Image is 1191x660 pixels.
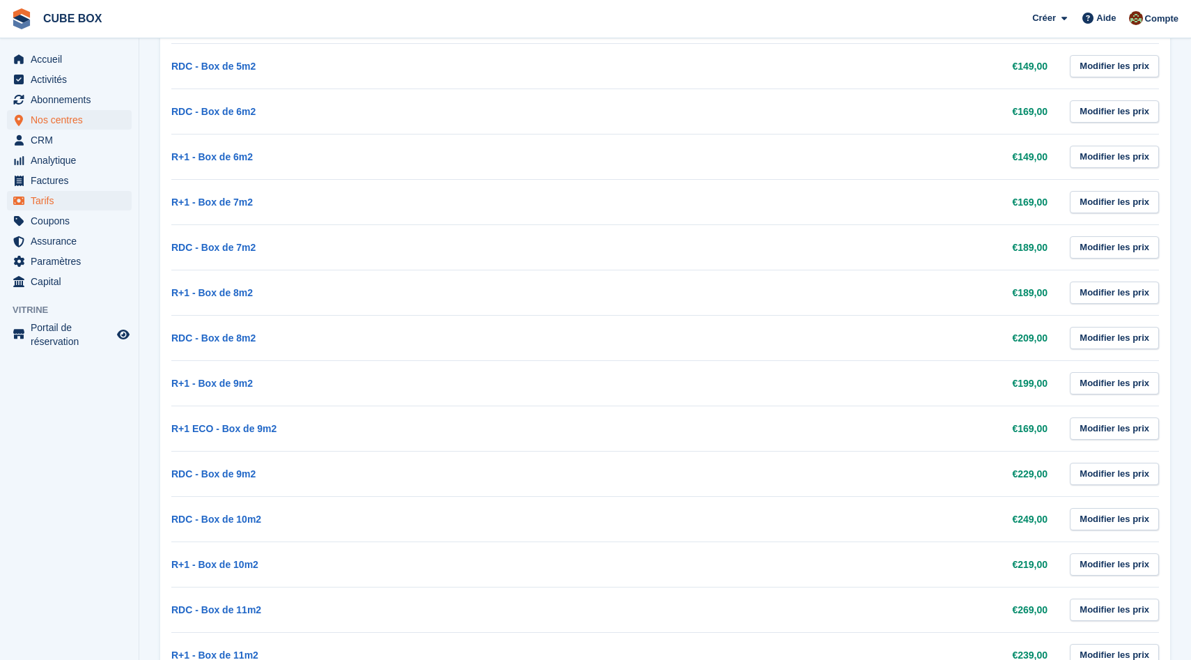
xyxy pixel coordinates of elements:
[171,378,253,389] a: R+1 - Box de 9m2
[31,151,114,170] span: Analytique
[171,242,256,253] a: RDC - Box de 7m2
[31,321,114,348] span: Portail de réservation
[1032,11,1056,25] span: Créer
[171,106,256,117] a: RDC - Box de 6m2
[1070,553,1159,576] a: Modifier les prix
[171,61,256,72] a: RDC - Box de 5m2
[31,110,114,130] span: Nos centres
[31,49,114,69] span: Accueil
[1070,372,1159,395] a: Modifier les prix
[1070,236,1159,259] a: Modifier les prix
[7,272,132,291] a: menu
[7,110,132,130] a: menu
[171,468,256,479] a: RDC - Box de 9m2
[11,8,32,29] img: stora-icon-8386f47178a22dfd0bd8f6a31ec36ba5ce8667c1dd55bd0f319d3a0aa187defe.svg
[623,270,1075,315] td: €189,00
[7,252,132,271] a: menu
[623,134,1075,179] td: €149,00
[13,303,139,317] span: Vitrine
[7,171,132,190] a: menu
[1070,599,1159,622] a: Modifier les prix
[1070,417,1159,440] a: Modifier les prix
[7,211,132,231] a: menu
[623,496,1075,542] td: €249,00
[31,130,114,150] span: CRM
[7,130,132,150] a: menu
[31,272,114,291] span: Capital
[7,321,132,348] a: menu
[1070,463,1159,486] a: Modifier les prix
[623,179,1075,224] td: €169,00
[1070,327,1159,350] a: Modifier les prix
[7,191,132,210] a: menu
[623,406,1075,451] td: €169,00
[7,70,132,89] a: menu
[31,90,114,109] span: Abonnements
[31,70,114,89] span: Activités
[7,49,132,69] a: menu
[7,231,132,251] a: menu
[31,231,114,251] span: Assurance
[1070,282,1159,305] a: Modifier les prix
[623,315,1075,360] td: €209,00
[623,360,1075,406] td: €199,00
[171,559,258,570] a: R+1 - Box de 10m2
[171,423,277,434] a: R+1 ECO - Box de 9m2
[115,326,132,343] a: Boutique d'aperçu
[623,89,1075,134] td: €169,00
[31,211,114,231] span: Coupons
[1070,55,1159,78] a: Modifier les prix
[31,191,114,210] span: Tarifs
[1096,11,1116,25] span: Aide
[171,332,256,344] a: RDC - Box de 8m2
[31,252,114,271] span: Paramètres
[31,171,114,190] span: Factures
[38,7,107,30] a: CUBE BOX
[1070,146,1159,169] a: Modifier les prix
[7,151,132,170] a: menu
[1070,508,1159,531] a: Modifier les prix
[171,604,261,615] a: RDC - Box de 11m2
[623,451,1075,496] td: €229,00
[623,224,1075,270] td: €189,00
[171,151,253,162] a: R+1 - Box de 6m2
[7,90,132,109] a: menu
[1145,12,1178,26] span: Compte
[623,587,1075,632] td: €269,00
[623,542,1075,587] td: €219,00
[623,43,1075,89] td: €149,00
[1070,191,1159,214] a: Modifier les prix
[171,514,261,525] a: RDC - Box de 10m2
[1129,11,1143,25] img: alex soubira
[171,197,253,208] a: R+1 - Box de 7m2
[1070,100,1159,123] a: Modifier les prix
[171,287,253,298] a: R+1 - Box de 8m2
